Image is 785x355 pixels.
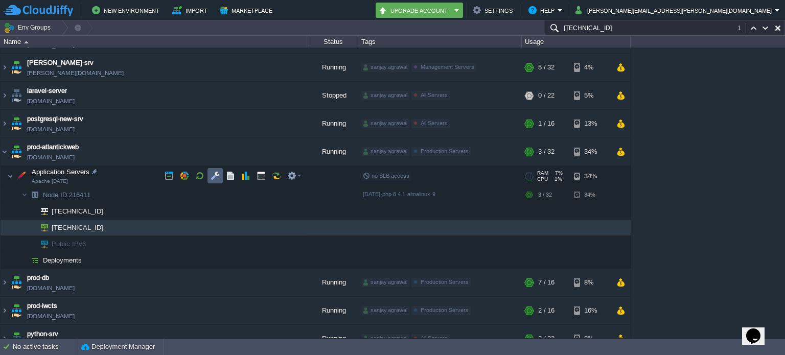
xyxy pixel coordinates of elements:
[27,96,75,106] a: [DOMAIN_NAME]
[4,20,54,35] button: Env Groups
[1,269,9,296] img: AMDAwAAAACH5BAEAAAAALAAAAAABAAEAAAICRAEAOw==
[34,236,48,252] img: AMDAwAAAACH5BAEAAAAALAAAAAABAAEAAAICRAEAOw==
[307,54,358,81] div: Running
[21,187,28,203] img: AMDAwAAAACH5BAEAAAAALAAAAAABAAEAAAICRAEAOw==
[27,273,49,283] a: prod-db
[27,68,124,78] a: [PERSON_NAME][DOMAIN_NAME]
[24,41,29,43] img: AMDAwAAAACH5BAEAAAAALAAAAAABAAEAAAICRAEAOw==
[13,339,77,355] div: No active tasks
[361,334,409,343] div: sanjay.agrawal
[9,297,24,324] img: AMDAwAAAACH5BAEAAAAALAAAAAABAAEAAAICRAEAOw==
[1,110,9,137] img: AMDAwAAAACH5BAEAAAAALAAAAAABAAEAAAICRAEAOw==
[92,4,163,16] button: New Environment
[361,278,409,287] div: sanjay.agrawal
[363,173,409,179] span: no SLB access
[737,23,746,33] div: 1
[421,335,448,341] span: All Servers
[359,36,521,48] div: Tags
[9,82,24,109] img: AMDAwAAAACH5BAEAAAAALAAAAAABAAEAAAICRAEAOw==
[538,54,555,81] div: 5 / 32
[28,203,34,219] img: AMDAwAAAACH5BAEAAAAALAAAAAABAAEAAAICRAEAOw==
[14,166,28,186] img: AMDAwAAAACH5BAEAAAAALAAAAAABAAEAAAICRAEAOw==
[172,4,211,16] button: Import
[574,166,607,186] div: 34%
[31,168,91,176] span: Application Servers
[307,82,358,109] div: Stopped
[307,325,358,352] div: Running
[42,256,83,265] a: Deployments
[742,314,775,345] iframe: chat widget
[9,269,24,296] img: AMDAwAAAACH5BAEAAAAALAAAAAABAAEAAAICRAEAOw==
[27,114,83,124] a: postgresql-new-srv
[51,224,105,231] a: [TECHNICAL_ID]
[473,4,516,16] button: Settings
[31,168,91,176] a: Application ServersApache [DATE]
[538,82,555,109] div: 0 / 22
[28,220,34,235] img: AMDAwAAAACH5BAEAAAAALAAAAAABAAEAAAICRAEAOw==
[27,58,94,68] span: [PERSON_NAME]-srv
[51,207,105,215] a: [TECHNICAL_ID]
[51,236,87,252] span: Public IPv6
[28,236,34,252] img: AMDAwAAAACH5BAEAAAAALAAAAAABAAEAAAICRAEAOw==
[307,138,358,165] div: Running
[538,138,555,165] div: 3 / 32
[421,279,469,285] span: Production Servers
[1,138,9,165] img: AMDAwAAAACH5BAEAAAAALAAAAAABAAEAAAICRAEAOw==
[307,297,358,324] div: Running
[27,142,79,152] a: prod-atlantickweb
[574,110,607,137] div: 13%
[1,325,9,352] img: AMDAwAAAACH5BAEAAAAALAAAAAABAAEAAAICRAEAOw==
[1,36,307,48] div: Name
[27,152,75,162] a: [DOMAIN_NAME]
[361,91,409,100] div: sanjay.agrawal
[361,306,409,315] div: sanjay.agrawal
[538,187,552,203] div: 3 / 32
[1,54,9,81] img: AMDAwAAAACH5BAEAAAAALAAAAAABAAEAAAICRAEAOw==
[51,220,105,235] span: [TECHNICAL_ID]
[522,36,630,48] div: Usage
[7,166,13,186] img: AMDAwAAAACH5BAEAAAAALAAAAAABAAEAAAICRAEAOw==
[574,82,607,109] div: 5%
[1,82,9,109] img: AMDAwAAAACH5BAEAAAAALAAAAAABAAEAAAICRAEAOw==
[538,325,555,352] div: 3 / 32
[9,54,24,81] img: AMDAwAAAACH5BAEAAAAALAAAAAABAAEAAAICRAEAOw==
[574,54,607,81] div: 4%
[27,329,58,339] a: python-srv
[1,297,9,324] img: AMDAwAAAACH5BAEAAAAALAAAAAABAAEAAAICRAEAOw==
[575,4,775,16] button: [PERSON_NAME][EMAIL_ADDRESS][PERSON_NAME][DOMAIN_NAME]
[27,311,75,321] span: [DOMAIN_NAME]
[537,170,548,176] span: RAM
[27,124,75,134] span: [DOMAIN_NAME]
[21,252,28,268] img: AMDAwAAAACH5BAEAAAAALAAAAAABAAEAAAICRAEAOw==
[379,4,451,16] button: Upgrade Account
[361,119,409,128] div: sanjay.agrawal
[307,269,358,296] div: Running
[552,170,563,176] span: 7%
[42,191,92,199] span: 216411
[363,191,435,197] span: [DATE]-php-8.4.1-almalinux-9
[538,110,555,137] div: 1 / 16
[9,138,24,165] img: AMDAwAAAACH5BAEAAAAALAAAAAABAAEAAAICRAEAOw==
[27,86,67,96] a: laravel-server
[34,203,48,219] img: AMDAwAAAACH5BAEAAAAALAAAAAABAAEAAAICRAEAOw==
[9,110,24,137] img: AMDAwAAAACH5BAEAAAAALAAAAAABAAEAAAICRAEAOw==
[538,297,555,324] div: 2 / 16
[537,176,548,182] span: CPU
[538,269,555,296] div: 7 / 16
[27,301,57,311] span: prod-iwcts
[220,4,275,16] button: Marketplace
[574,325,607,352] div: 8%
[361,147,409,156] div: sanjay.agrawal
[552,176,562,182] span: 1%
[51,203,105,219] span: [TECHNICAL_ID]
[43,191,69,199] span: Node ID:
[421,148,469,154] span: Production Servers
[34,220,48,235] img: AMDAwAAAACH5BAEAAAAALAAAAAABAAEAAAICRAEAOw==
[9,325,24,352] img: AMDAwAAAACH5BAEAAAAALAAAAAABAAEAAAICRAEAOw==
